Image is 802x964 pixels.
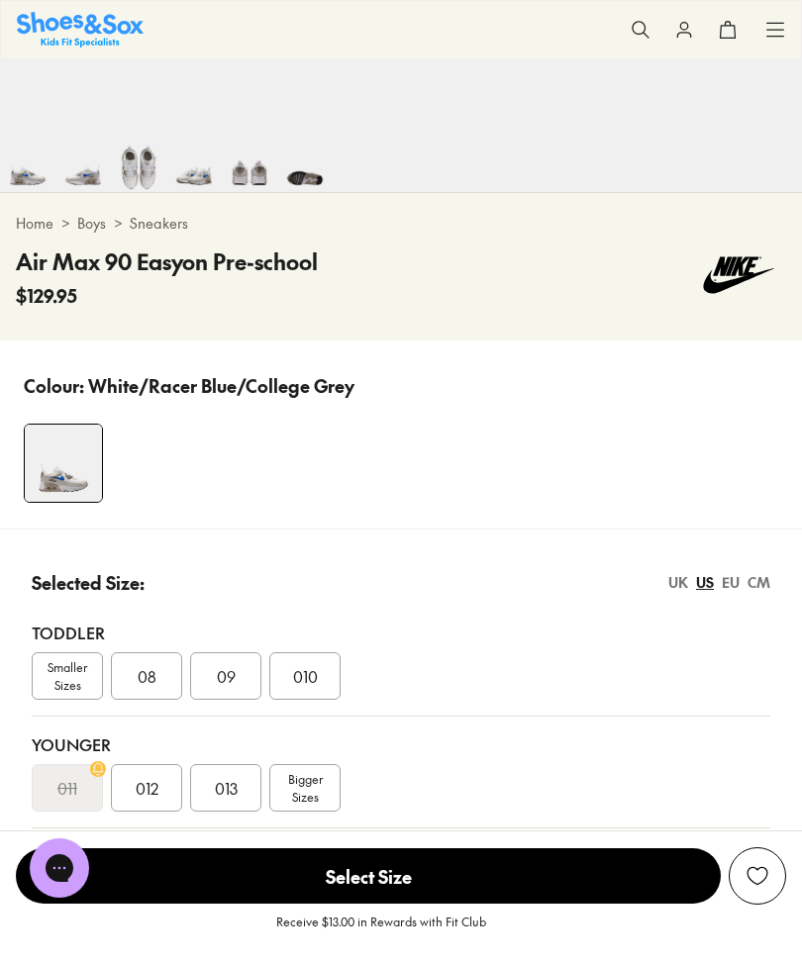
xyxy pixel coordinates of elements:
[16,847,721,905] button: Select Size
[32,732,770,756] div: Younger
[32,621,770,644] div: Toddler
[217,664,236,688] span: 09
[16,213,786,234] div: > >
[729,847,786,905] button: Add to Wishlist
[288,770,323,806] span: Bigger Sizes
[215,776,238,800] span: 013
[138,664,156,688] span: 08
[24,372,84,399] p: Colour:
[16,245,318,278] h4: Air Max 90 Easyon Pre-school
[696,572,714,593] div: US
[16,213,53,234] a: Home
[293,664,318,688] span: 010
[88,372,354,399] p: White/Racer Blue/College Grey
[136,776,158,800] span: 012
[55,137,111,192] img: 5-533801_1
[748,572,770,593] div: CM
[691,245,786,305] img: Vendor logo
[277,137,333,192] img: 9-533805_1
[25,425,102,502] img: 4-533800_1
[17,12,144,47] a: Shoes & Sox
[276,913,486,948] p: Receive $13.00 in Rewards with Fit Club
[16,848,721,904] span: Select Size
[32,569,145,596] p: Selected Size:
[77,213,106,234] a: Boys
[668,572,688,593] div: UK
[222,137,277,192] img: 8-533804_1
[20,831,99,905] iframe: Gorgias live chat messenger
[17,12,144,47] img: SNS_Logo_Responsive.svg
[57,776,77,800] s: 011
[111,137,166,192] img: 6-533802_1
[166,137,222,192] img: 7-533803_1
[722,572,740,593] div: EU
[16,282,77,309] span: $129.95
[130,213,188,234] a: Sneakers
[33,658,102,694] span: Smaller Sizes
